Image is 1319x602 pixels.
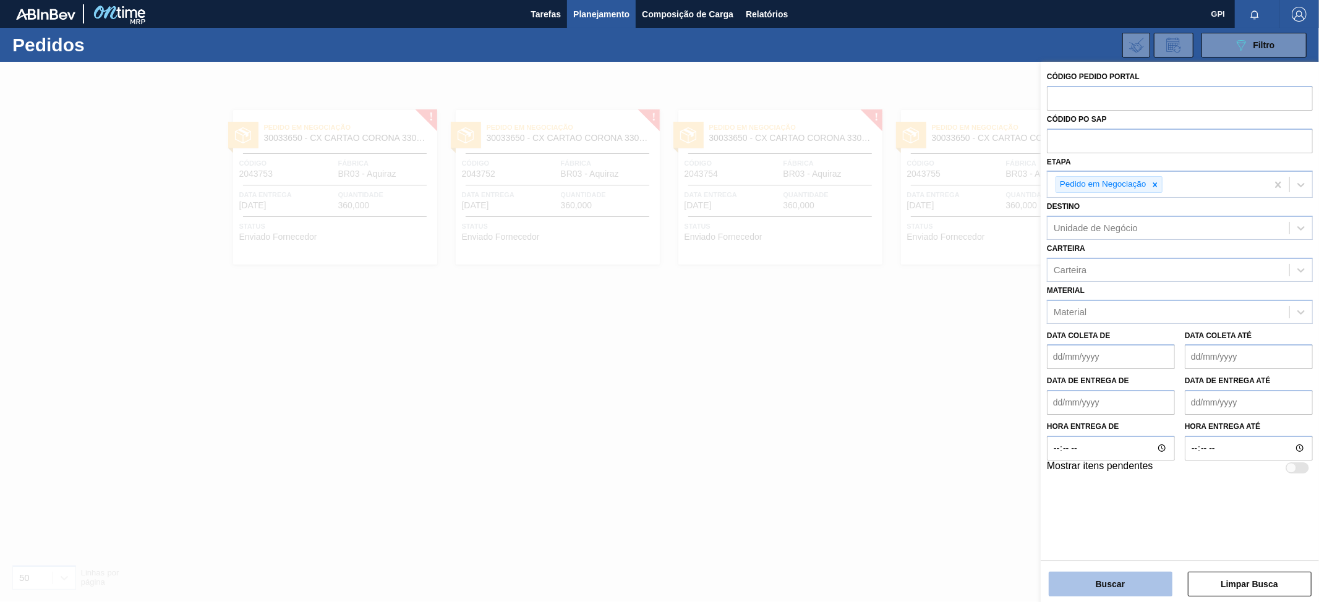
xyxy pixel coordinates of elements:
[1185,376,1271,385] label: Data de Entrega até
[1054,223,1138,234] div: Unidade de Negócio
[746,7,788,22] span: Relatórios
[1185,331,1252,340] label: Data coleta até
[1202,33,1307,57] button: Filtro
[1047,390,1175,415] input: dd/mm/yyyy
[1047,115,1107,124] label: Códido PO SAP
[1056,177,1148,192] div: Pedido em Negociação
[1047,418,1175,436] label: Hora entrega de
[1047,344,1175,369] input: dd/mm/yyyy
[12,38,200,52] h1: Pedidos
[1185,390,1313,415] input: dd/mm/yyyy
[1253,40,1275,50] span: Filtro
[1154,33,1193,57] div: Solicitação de Revisão de Pedidos
[642,7,733,22] span: Composição de Carga
[1047,244,1085,253] label: Carteira
[1122,33,1150,57] div: Importar Negociações dos Pedidos
[1047,158,1071,166] label: Etapa
[1054,265,1086,275] div: Carteira
[1047,376,1129,385] label: Data de Entrega de
[1047,72,1140,81] label: Código Pedido Portal
[531,7,561,22] span: Tarefas
[1047,460,1153,475] label: Mostrar itens pendentes
[1235,6,1274,23] button: Notificações
[1185,418,1313,436] label: Hora entrega até
[1047,286,1085,295] label: Material
[16,9,75,20] img: TNhmsLtSVTkK8tSr43FrP2fwEKptu5GPRR3wAAAABJRU5ErkJggg==
[1054,307,1086,317] div: Material
[1047,331,1110,340] label: Data coleta de
[573,7,630,22] span: Planejamento
[1047,202,1080,211] label: Destino
[1185,344,1313,369] input: dd/mm/yyyy
[1292,7,1307,22] img: Logout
